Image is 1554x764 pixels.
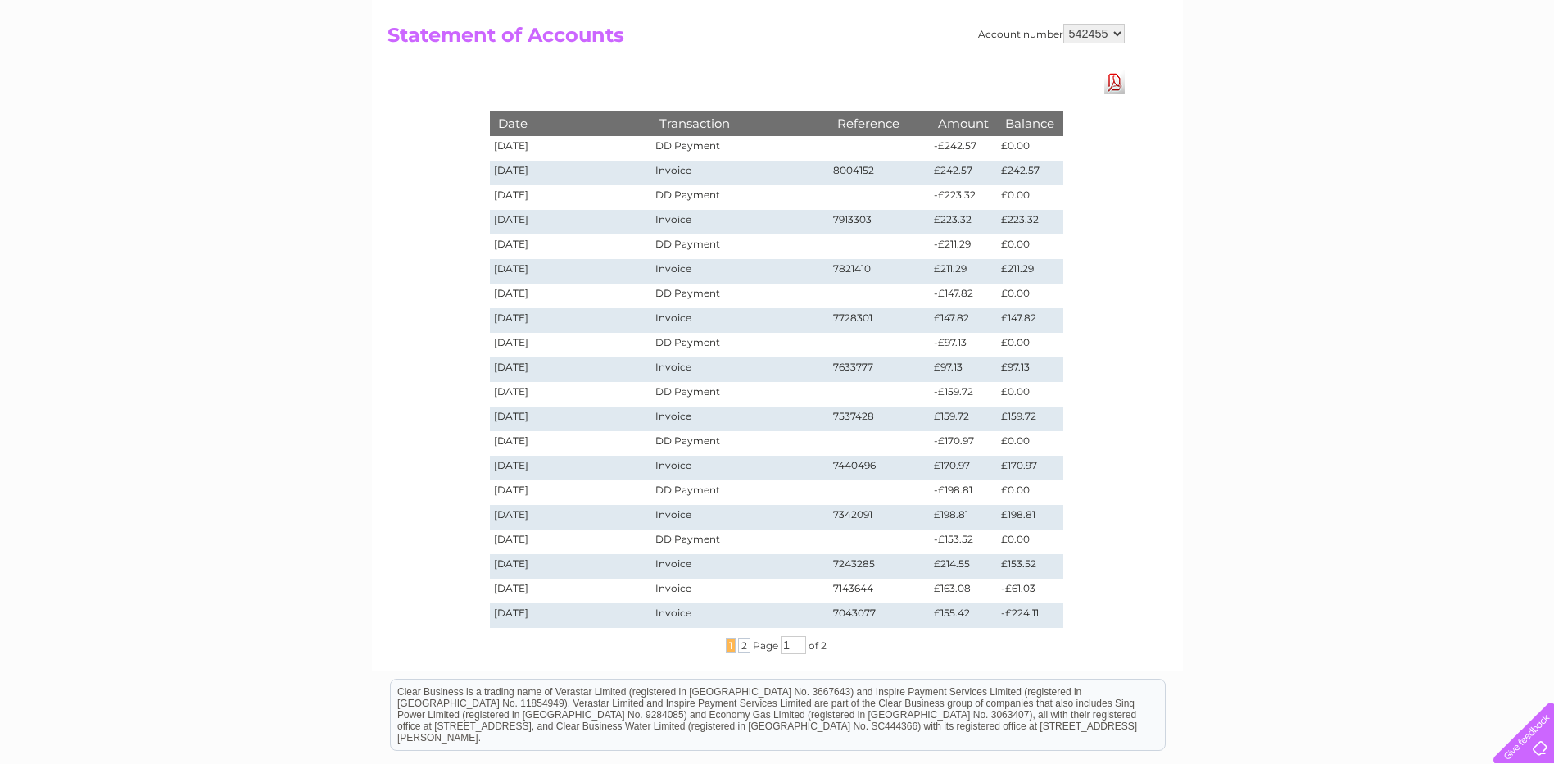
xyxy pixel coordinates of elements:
[651,505,828,530] td: Invoice
[930,480,997,505] td: -£198.81
[1266,70,1297,82] a: Water
[490,308,652,333] td: [DATE]
[651,333,828,357] td: DD Payment
[651,554,828,579] td: Invoice
[997,530,1062,554] td: £0.00
[997,579,1062,603] td: -£61.03
[997,554,1062,579] td: £153.52
[651,234,828,259] td: DD Payment
[930,456,997,480] td: £170.97
[930,554,997,579] td: £214.55
[490,357,652,382] td: [DATE]
[829,111,931,135] th: Reference
[490,161,652,185] td: [DATE]
[997,136,1062,161] td: £0.00
[997,333,1062,357] td: £0.00
[1445,70,1485,82] a: Contact
[651,185,828,210] td: DD Payment
[651,407,828,431] td: Invoice
[1352,70,1402,82] a: Telecoms
[651,308,828,333] td: Invoice
[930,111,997,135] th: Amount
[997,308,1062,333] td: £147.82
[1307,70,1343,82] a: Energy
[829,579,931,603] td: 7143644
[651,431,828,456] td: DD Payment
[997,382,1062,407] td: £0.00
[726,638,736,653] span: 1
[978,24,1125,43] div: Account number
[490,234,652,259] td: [DATE]
[387,24,1125,55] h2: Statement of Accounts
[930,284,997,308] td: -£147.82
[829,357,931,382] td: 7633777
[997,357,1062,382] td: £97.13
[930,259,997,284] td: £211.29
[821,639,827,652] span: 2
[651,530,828,554] td: DD Payment
[391,9,1165,80] div: Clear Business is a trading name of Verastar Limited (registered in [GEOGRAPHIC_DATA] No. 3667643...
[930,603,997,628] td: £155.42
[651,480,828,505] td: DD Payment
[651,161,828,185] td: Invoice
[930,161,997,185] td: £242.57
[997,407,1062,431] td: £159.72
[997,603,1062,628] td: -£224.11
[829,554,931,579] td: 7243285
[997,161,1062,185] td: £242.57
[490,111,652,135] th: Date
[809,639,818,652] span: of
[930,407,997,431] td: £159.72
[930,234,997,259] td: -£211.29
[738,638,750,653] span: 2
[930,357,997,382] td: £97.13
[651,136,828,161] td: DD Payment
[829,456,931,480] td: 7440496
[490,136,652,161] td: [DATE]
[490,530,652,554] td: [DATE]
[997,210,1062,234] td: £223.32
[753,639,778,652] span: Page
[651,456,828,480] td: Invoice
[490,505,652,530] td: [DATE]
[997,185,1062,210] td: £0.00
[930,431,997,456] td: -£170.97
[997,234,1062,259] td: £0.00
[1245,8,1358,29] a: 0333 014 3131
[930,136,997,161] td: -£242.57
[490,382,652,407] td: [DATE]
[490,456,652,480] td: [DATE]
[930,210,997,234] td: £223.32
[930,308,997,333] td: £147.82
[490,431,652,456] td: [DATE]
[829,161,931,185] td: 8004152
[829,210,931,234] td: 7913303
[490,407,652,431] td: [DATE]
[1104,70,1125,94] a: Download Pdf
[651,284,828,308] td: DD Payment
[490,284,652,308] td: [DATE]
[490,210,652,234] td: [DATE]
[490,579,652,603] td: [DATE]
[490,603,652,628] td: [DATE]
[997,480,1062,505] td: £0.00
[54,43,138,93] img: logo.png
[651,603,828,628] td: Invoice
[930,382,997,407] td: -£159.72
[930,333,997,357] td: -£97.13
[1500,70,1538,82] a: Log out
[997,259,1062,284] td: £211.29
[490,259,652,284] td: [DATE]
[997,284,1062,308] td: £0.00
[930,185,997,210] td: -£223.32
[997,111,1062,135] th: Balance
[490,333,652,357] td: [DATE]
[651,382,828,407] td: DD Payment
[829,308,931,333] td: 7728301
[651,111,828,135] th: Transaction
[651,259,828,284] td: Invoice
[930,579,997,603] td: £163.08
[651,357,828,382] td: Invoice
[651,579,828,603] td: Invoice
